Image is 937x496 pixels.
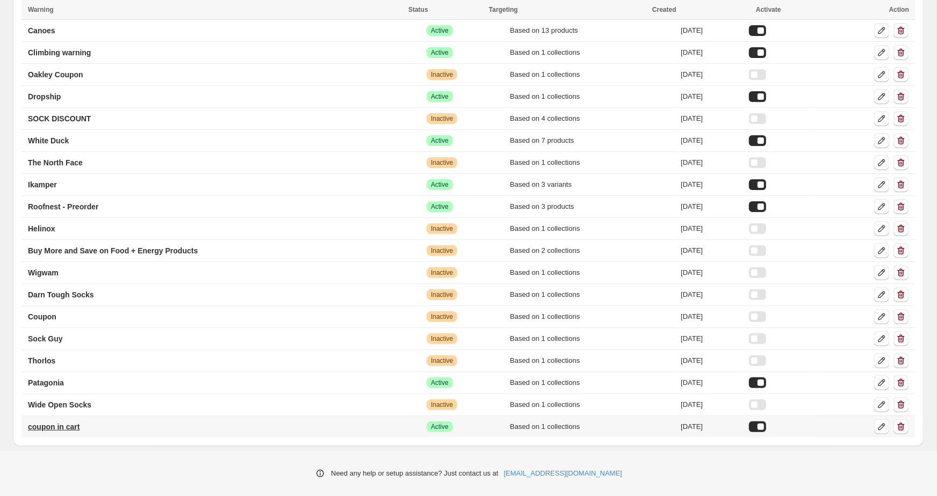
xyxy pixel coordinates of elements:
a: Ikamper [21,176,63,193]
div: Based on 4 collections [510,113,674,124]
span: Active [431,422,449,431]
div: Based on 1 collections [510,333,674,344]
div: [DATE] [681,377,743,388]
p: Sock Guy [28,333,63,344]
a: coupon in cart [21,418,86,435]
p: Patagonia [28,377,64,388]
div: [DATE] [681,201,743,212]
div: [DATE] [681,289,743,300]
p: SOCK DISCOUNT [28,113,91,124]
a: Patagonia [21,374,70,391]
div: [DATE] [681,113,743,124]
div: [DATE] [681,179,743,190]
span: Inactive [431,158,453,167]
span: Active [431,378,449,387]
div: [DATE] [681,245,743,256]
span: Status [408,6,428,13]
span: Warning [28,6,54,13]
a: SOCK DISCOUNT [21,110,97,127]
span: Active [431,136,449,145]
a: [EMAIL_ADDRESS][DOMAIN_NAME] [504,468,622,479]
span: Inactive [431,114,453,123]
span: Inactive [431,70,453,79]
a: Buy More and Save on Food + Energy Products [21,242,204,259]
a: Darn Tough Socks [21,286,100,303]
div: [DATE] [681,355,743,366]
p: Wide Open Socks [28,399,91,410]
p: Buy More and Save on Food + Energy Products [28,245,198,256]
p: Ikamper [28,179,57,190]
span: Inactive [431,246,453,255]
div: Based on 1 collections [510,91,674,102]
span: Inactive [431,290,453,299]
span: Inactive [431,356,453,365]
p: Helinox [28,223,55,234]
a: The North Face [21,154,89,171]
div: Based on 1 collections [510,47,674,58]
div: Based on 1 collections [510,355,674,366]
p: Wigwam [28,267,59,278]
div: [DATE] [681,421,743,432]
a: White Duck [21,132,75,149]
a: Roofnest - Preorder [21,198,105,215]
div: [DATE] [681,399,743,410]
div: Based on 1 collections [510,157,674,168]
p: Canoes [28,25,55,36]
div: Based on 1 collections [510,311,674,322]
a: Oakley Coupon [21,66,90,83]
div: Based on 3 products [510,201,674,212]
div: [DATE] [681,69,743,80]
div: Based on 13 products [510,25,674,36]
div: Based on 1 collections [510,267,674,278]
a: Dropship [21,88,67,105]
span: Activate [756,6,781,13]
span: Active [431,180,449,189]
span: Inactive [431,334,453,343]
p: Oakley Coupon [28,69,83,80]
p: Roofnest - Preorder [28,201,98,212]
div: Based on 7 products [510,135,674,146]
p: Dropship [28,91,61,102]
p: coupon in cart [28,421,80,432]
p: Thorlos [28,355,55,366]
a: Wigwam [21,264,65,281]
span: Active [431,26,449,35]
div: Based on 1 collections [510,421,674,432]
p: Coupon [28,311,56,322]
a: Sock Guy [21,330,69,347]
div: Based on 1 collections [510,223,674,234]
a: Wide Open Socks [21,396,98,413]
div: [DATE] [681,267,743,278]
div: Based on 1 collections [510,69,674,80]
p: White Duck [28,135,69,146]
span: Inactive [431,312,453,321]
span: Active [431,202,449,211]
div: [DATE] [681,311,743,322]
span: Inactive [431,400,453,409]
div: [DATE] [681,223,743,234]
div: [DATE] [681,157,743,168]
p: Darn Tough Socks [28,289,94,300]
div: [DATE] [681,25,743,36]
div: Based on 1 collections [510,289,674,300]
span: Action [889,6,909,13]
div: [DATE] [681,135,743,146]
div: [DATE] [681,91,743,102]
a: Helinox [21,220,62,237]
div: [DATE] [681,333,743,344]
div: Based on 1 collections [510,377,674,388]
p: Climbing warning [28,47,91,58]
div: Based on 2 collections [510,245,674,256]
span: Active [431,48,449,57]
p: The North Face [28,157,83,168]
div: Based on 3 variants [510,179,674,190]
span: Inactive [431,268,453,277]
div: [DATE] [681,47,743,58]
span: Targeting [489,6,518,13]
span: Inactive [431,224,453,233]
a: Canoes [21,22,62,39]
a: Coupon [21,308,63,325]
a: Thorlos [21,352,62,369]
span: Active [431,92,449,101]
a: Climbing warning [21,44,97,61]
